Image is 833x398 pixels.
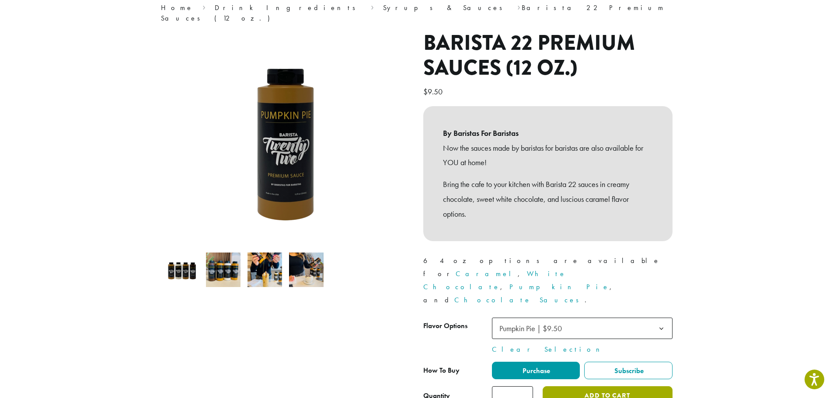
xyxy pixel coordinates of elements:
a: Clear Selection [492,344,673,355]
a: Chocolate Sauces [454,295,585,305]
bdi: 9.50 [423,87,445,97]
a: Drink Ingredients [215,3,361,12]
span: Subscribe [613,366,644,375]
span: Pumpkin Pie | $9.50 [492,318,673,339]
span: Pumpkin Pie | $9.50 [499,323,562,333]
nav: Breadcrumb [161,3,673,24]
p: Bring the cafe to your kitchen with Barista 22 sauces in creamy chocolate, sweet white chocolate,... [443,177,653,221]
a: Caramel [456,269,518,278]
a: Home [161,3,193,12]
img: Barista 22 12 oz Sauces - All Flavors [164,253,199,287]
p: 64 oz options are available for , , , and . [423,254,673,307]
span: $ [423,87,428,97]
a: Syrups & Sauces [383,3,508,12]
img: Barista 22 Premium Sauces (12 oz.) - Image 3 [247,253,282,287]
span: Purchase [521,366,550,375]
b: By Baristas For Baristas [443,126,653,141]
a: White Chocolate [423,269,566,291]
img: Barista 22 Premium Sauces (12 oz.) - Image 4 [289,253,324,287]
span: How To Buy [423,366,460,375]
span: Pumpkin Pie | $9.50 [496,320,571,337]
p: Now the sauces made by baristas for baristas are also available for YOU at home! [443,141,653,170]
a: Pumpkin Pie [509,282,610,291]
img: B22 12 oz sauces line up [206,253,240,287]
label: Flavor Options [423,320,492,332]
h1: Barista 22 Premium Sauces (12 oz.) [423,31,673,81]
